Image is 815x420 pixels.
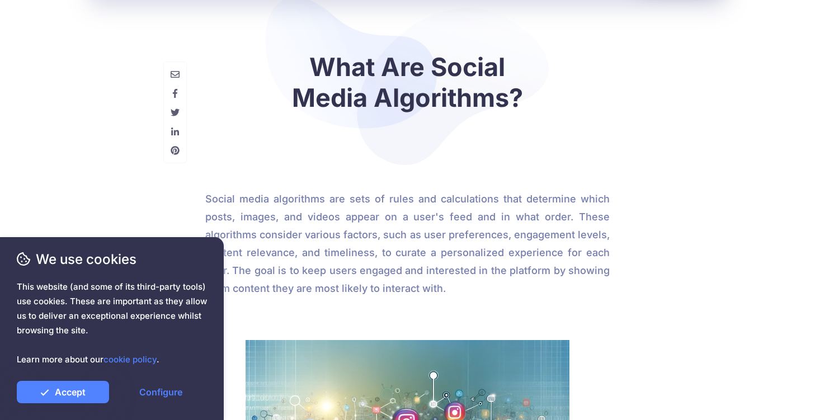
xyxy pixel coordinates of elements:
[17,280,207,367] span: This website (and some of its third-party tools) use cookies. These are important as they allow u...
[275,51,539,113] h2: What Are Social Media Algorithms?
[115,381,207,403] a: Configure
[205,190,610,298] p: Social media algorithms are sets of rules and calculations that determine which posts, images, an...
[17,381,109,403] a: Accept
[103,354,157,365] a: cookie policy
[17,249,207,269] span: We use cookies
